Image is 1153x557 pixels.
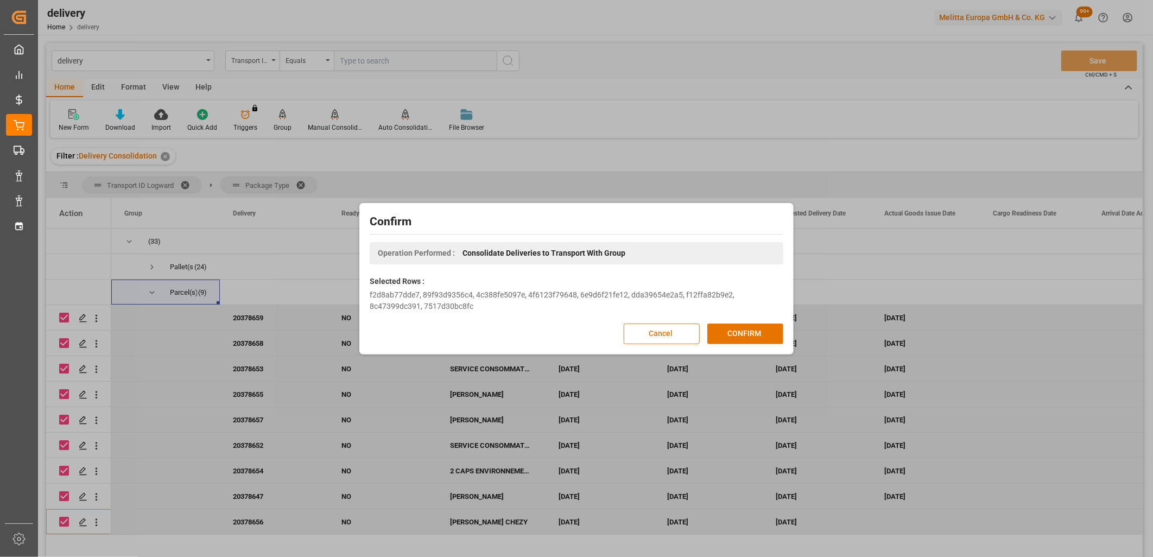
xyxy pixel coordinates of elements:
label: Selected Rows : [370,276,425,287]
button: Cancel [624,324,700,344]
span: Operation Performed : [378,248,455,259]
span: Consolidate Deliveries to Transport With Group [463,248,625,259]
button: CONFIRM [707,324,783,344]
h2: Confirm [370,213,783,231]
div: f2d8ab77dde7, 89f93d9356c4, 4c388fe5097e, 4f6123f79648, 6e9d6f21fe12, dda39654e2a5, f12ffa82b9e2,... [370,289,783,312]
